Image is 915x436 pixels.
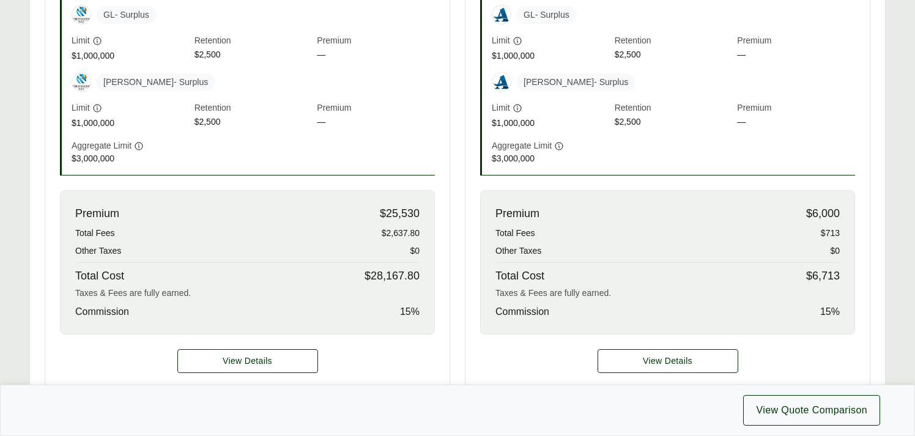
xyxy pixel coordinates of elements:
[75,287,420,300] div: Taxes & Fees are fully earned.
[317,102,435,116] span: Premium
[598,349,738,373] button: View Details
[492,139,552,152] span: Aggregate Limit
[495,227,535,240] span: Total Fees
[516,73,635,91] span: [PERSON_NAME] - Surplus
[495,245,541,257] span: Other Taxes
[821,227,840,240] span: $713
[516,6,577,24] span: GL - Surplus
[72,6,91,24] img: Tokio Marine
[72,73,91,91] img: Tokio Marine
[194,116,313,130] span: $2,500
[743,395,880,426] button: View Quote Comparison
[830,245,840,257] span: $0
[492,6,511,24] img: Admiral
[410,245,420,257] span: $0
[495,205,539,222] span: Premium
[96,73,215,91] span: [PERSON_NAME] - Surplus
[194,48,313,62] span: $2,500
[495,268,544,284] span: Total Cost
[495,287,840,300] div: Taxes & Fees are fully earned.
[806,268,840,284] span: $6,713
[737,48,855,62] span: —
[615,34,733,48] span: Retention
[194,34,313,48] span: Retention
[737,34,855,48] span: Premium
[382,227,420,240] span: $2,637.80
[72,102,90,114] span: Limit
[492,73,511,91] img: Admiral
[194,102,313,116] span: Retention
[615,102,733,116] span: Retention
[317,116,435,130] span: —
[492,117,610,130] span: $1,000,000
[737,102,855,116] span: Premium
[492,34,510,47] span: Limit
[72,139,132,152] span: Aggregate Limit
[492,102,510,114] span: Limit
[598,349,738,373] a: Option B details
[72,34,90,47] span: Limit
[365,268,420,284] span: $28,167.80
[400,305,420,319] span: 15 %
[75,227,115,240] span: Total Fees
[615,48,733,62] span: $2,500
[380,205,420,222] span: $25,530
[75,305,129,319] span: Commission
[177,349,318,373] a: Option A details
[317,48,435,62] span: —
[806,205,840,222] span: $6,000
[72,50,190,62] span: $1,000,000
[72,117,190,130] span: $1,000,000
[820,305,840,319] span: 15 %
[615,116,733,130] span: $2,500
[96,6,157,24] span: GL - Surplus
[317,34,435,48] span: Premium
[72,152,190,165] span: $3,000,000
[643,355,692,368] span: View Details
[492,152,610,165] span: $3,000,000
[75,205,119,222] span: Premium
[492,50,610,62] span: $1,000,000
[737,116,855,130] span: —
[756,403,867,418] span: View Quote Comparison
[223,355,272,368] span: View Details
[177,349,318,373] button: View Details
[495,305,549,319] span: Commission
[75,268,124,284] span: Total Cost
[75,245,121,257] span: Other Taxes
